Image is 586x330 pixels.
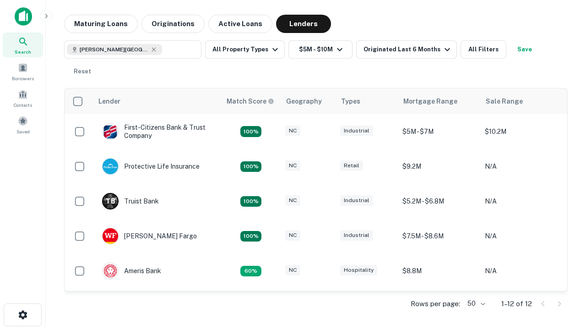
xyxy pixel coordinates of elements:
[510,40,539,59] button: Save your search to get updates of matches that match your search criteria.
[103,159,118,174] img: picture
[240,196,261,207] div: Matching Properties: 3, hasApolloMatch: undefined
[461,40,506,59] button: All Filters
[103,124,118,139] img: picture
[398,114,480,149] td: $5M - $7M
[285,265,300,275] div: NC
[240,231,261,242] div: Matching Properties: 2, hasApolloMatch: undefined
[398,253,480,288] td: $8.8M
[227,96,274,106] div: Capitalize uses an advanced AI algorithm to match your search with the best lender. The match sco...
[281,88,336,114] th: Geography
[480,219,563,253] td: N/A
[340,265,377,275] div: Hospitality
[403,96,457,107] div: Mortgage Range
[102,158,200,175] div: Protective Life Insurance
[286,96,322,107] div: Geography
[398,184,480,219] td: $5.2M - $6.8M
[480,88,563,114] th: Sale Range
[15,48,31,55] span: Search
[205,40,285,59] button: All Property Types
[411,298,460,309] p: Rows per page:
[480,184,563,219] td: N/A
[398,88,480,114] th: Mortgage Range
[501,298,532,309] p: 1–12 of 12
[288,40,353,59] button: $5M - $10M
[480,114,563,149] td: $10.2M
[3,86,43,110] a: Contacts
[285,195,300,206] div: NC
[106,197,115,206] p: T B
[93,88,221,114] th: Lender
[64,15,138,33] button: Maturing Loans
[486,96,523,107] div: Sale Range
[540,227,586,271] iframe: Chat Widget
[285,160,300,171] div: NC
[3,112,43,137] a: Saved
[102,123,212,140] div: First-citizens Bank & Trust Company
[340,160,363,171] div: Retail
[340,230,373,241] div: Industrial
[12,75,34,82] span: Borrowers
[103,263,118,279] img: picture
[221,88,281,114] th: Capitalize uses an advanced AI algorithm to match your search with the best lender. The match sco...
[285,126,300,136] div: NC
[340,126,373,136] div: Industrial
[480,253,563,288] td: N/A
[14,101,32,109] span: Contacts
[336,88,398,114] th: Types
[103,228,118,244] img: picture
[240,266,261,277] div: Matching Properties: 1, hasApolloMatch: undefined
[102,193,159,209] div: Truist Bank
[364,44,453,55] div: Originated Last 6 Months
[356,40,457,59] button: Originated Last 6 Months
[98,96,120,107] div: Lender
[285,230,300,241] div: NC
[480,288,563,323] td: N/A
[276,15,331,33] button: Lenders
[227,96,272,106] h6: Match Score
[15,7,32,26] img: capitalize-icon.png
[341,96,360,107] div: Types
[208,15,272,33] button: Active Loans
[240,161,261,172] div: Matching Properties: 2, hasApolloMatch: undefined
[68,62,97,81] button: Reset
[480,149,563,184] td: N/A
[80,45,148,54] span: [PERSON_NAME][GEOGRAPHIC_DATA], [GEOGRAPHIC_DATA]
[398,149,480,184] td: $9.2M
[102,228,197,244] div: [PERSON_NAME] Fargo
[240,126,261,137] div: Matching Properties: 2, hasApolloMatch: undefined
[3,59,43,84] a: Borrowers
[102,263,161,279] div: Ameris Bank
[340,195,373,206] div: Industrial
[464,297,487,310] div: 50
[141,15,205,33] button: Originations
[398,219,480,253] td: $7.5M - $8.6M
[398,288,480,323] td: $9.2M
[3,33,43,57] a: Search
[16,128,30,135] span: Saved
